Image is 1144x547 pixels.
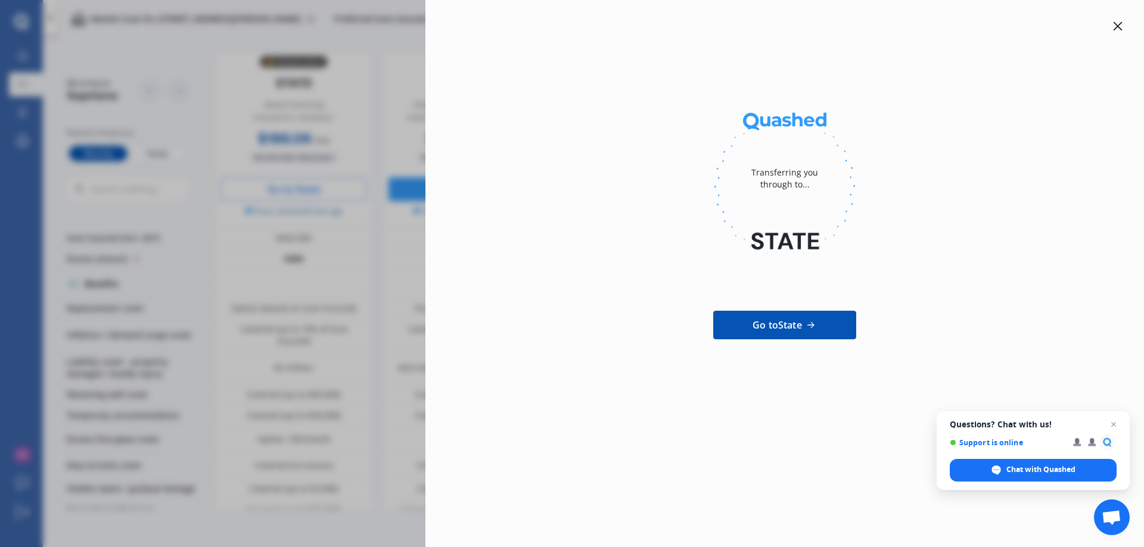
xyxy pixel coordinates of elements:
span: Support is online [950,438,1065,447]
span: Close chat [1106,417,1121,432]
div: Chat with Quashed [950,459,1117,482]
span: Chat with Quashed [1006,464,1075,475]
a: Go toState [713,311,856,339]
img: State-text-1.webp [710,214,860,268]
div: Open chat [1094,499,1130,535]
span: Questions? Chat with us! [950,420,1117,429]
span: Go to State [753,318,802,332]
div: Transferring you through to... [737,143,832,214]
